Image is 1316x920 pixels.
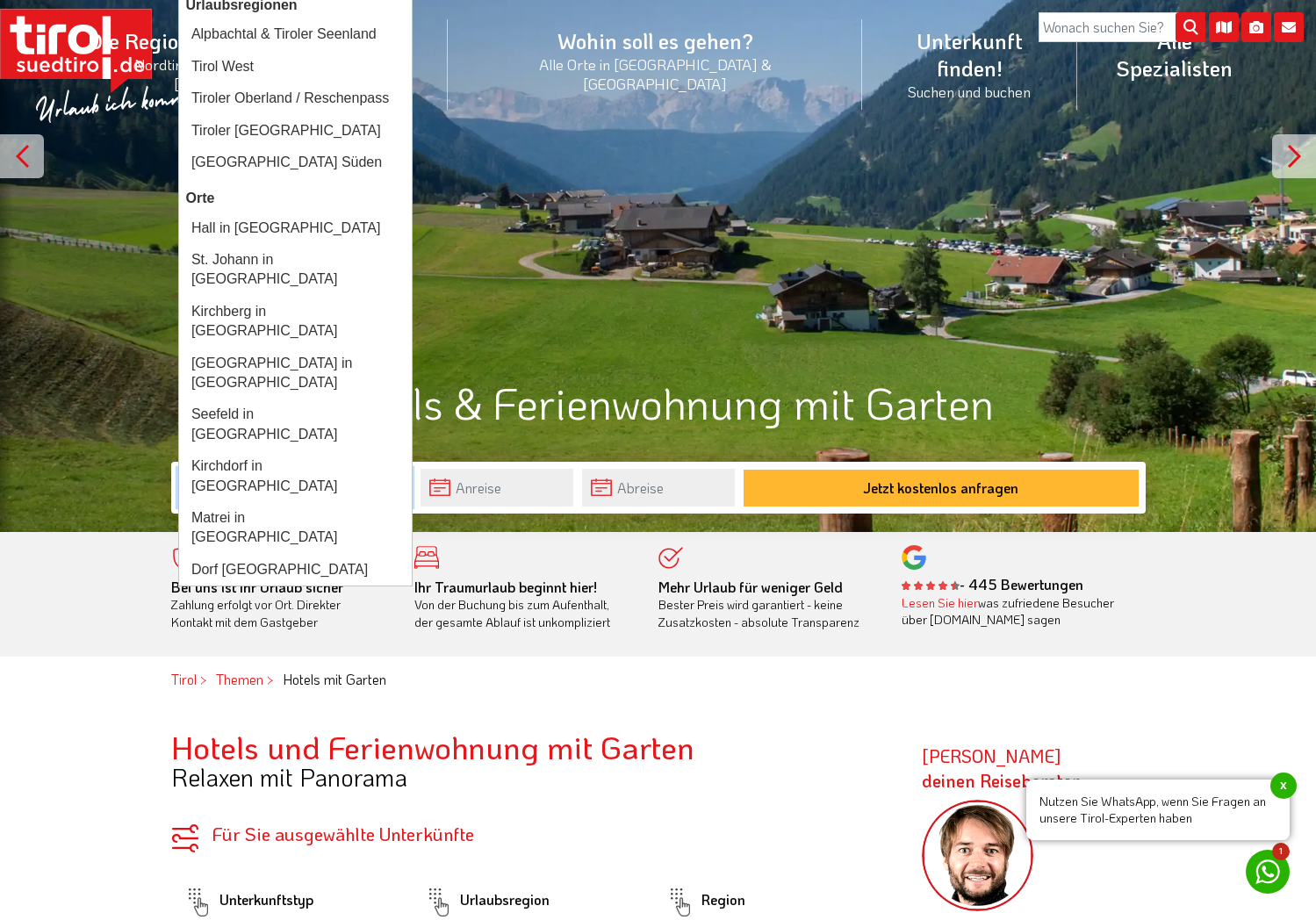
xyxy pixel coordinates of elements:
h3: Relaxen mit Panorama [171,764,895,791]
div: [GEOGRAPHIC_DATA] in [GEOGRAPHIC_DATA] [186,351,405,396]
span: x [1270,773,1297,799]
li: Urlaubsregionen : Südtirol Süden [179,147,412,178]
b: Bei uns ist Ihr Urlaub sicher [171,578,343,596]
strong: [PERSON_NAME] [922,744,1080,792]
li: Orte : Dorf Tirol [179,554,412,586]
small: Nordtirol - [GEOGRAPHIC_DATA] - [GEOGRAPHIC_DATA] [65,54,427,93]
li: Orte [179,185,412,212]
h2: Hotels und Ferienwohnung mit Garten [171,730,895,765]
a: 1 Nutzen Sie WhatsApp, wenn Sie Fragen an unsere Tirol-Experten habenx [1246,850,1290,894]
div: Kirchberg in [GEOGRAPHIC_DATA] [186,299,405,344]
div: was zufriedene Besucher über [DOMAIN_NAME] sagen [902,594,1119,629]
div: Für Sie ausgewählte Unterkünfte [171,824,895,843]
b: Ihr Traumurlaub beginnt hier! [414,578,597,596]
li: Urlaubsregionen : Alpbachtal & Tiroler Seenland [179,18,412,50]
img: frag-markus.png [922,800,1034,912]
a: Lesen Sie hier [902,594,978,611]
div: Kirchdorf in [GEOGRAPHIC_DATA] [186,454,405,499]
b: - 445 Bewertungen [902,575,1083,593]
div: Hall in [GEOGRAPHIC_DATA] [186,216,405,241]
a: Themen [216,670,263,688]
div: Matrei in [GEOGRAPHIC_DATA] [186,506,405,550]
div: Von der Buchung bis zum Aufenthalt, der gesamte Ablauf ist unkompliziert [414,579,632,631]
li: Orte : Hall in Tirol [179,212,412,244]
li: Orte : Matrei in Osttirol [179,502,412,554]
div: Bester Preis wird garantiert - keine Zusatzkosten - absolute Transparenz [658,579,876,631]
input: Abreise [582,469,735,507]
div: Tiroler [GEOGRAPHIC_DATA] [186,119,405,143]
span: deinen Reiseberater [922,769,1080,792]
li: Urlaubsregionen : Tiroler Zugspitz Arena [179,115,412,147]
li: Orte : Kirchberg in Tirol [179,296,412,348]
div: Tiroler Oberland / Reschenpass [186,86,405,111]
span: 1 [1272,843,1290,860]
div: St. Johann in [GEOGRAPHIC_DATA] [186,248,405,292]
i: Kontakt [1274,12,1304,42]
h1: Hotels & Ferienwohnung mit Garten [171,378,1146,427]
li: Urlaubsregionen : Tirol West [179,51,412,83]
button: Jetzt kostenlos anfragen [744,470,1139,507]
i: Fotogalerie [1241,12,1271,42]
a: Tirol [171,670,197,688]
input: Anreise [421,469,573,507]
div: Alpbachtal & Tiroler Seenland [186,22,405,47]
input: Wonach suchen Sie? [1039,12,1205,42]
div: Tirol West [186,54,405,79]
div: Zahlung erfolgt vor Ort. Direkter Kontakt mit dem Gastgeber [171,579,389,631]
a: Die Region [GEOGRAPHIC_DATA]Nordtirol - [GEOGRAPHIC_DATA] - [GEOGRAPHIC_DATA] [44,8,448,112]
li: Orte : St. Johann in Tirol [179,244,412,296]
a: Wohin soll es gehen?Alle Orte in [GEOGRAPHIC_DATA] & [GEOGRAPHIC_DATA] [448,8,861,112]
small: Alle Orte in [GEOGRAPHIC_DATA] & [GEOGRAPHIC_DATA] [469,54,840,93]
div: Seefeld in [GEOGRAPHIC_DATA] [186,402,405,447]
li: Orte : Oberndorf in Tirol [179,348,412,399]
div: [GEOGRAPHIC_DATA] Süden [186,150,405,175]
small: Suchen und buchen [883,82,1056,101]
b: Mehr Urlaub für weniger Geld [658,578,843,596]
li: Orte : Kirchdorf in Tirol [179,450,412,502]
li: Orte : Seefeld in Tirol [179,399,412,450]
a: Alle Spezialisten [1077,8,1272,101]
em: Hotels mit Garten [283,670,386,688]
a: Unterkunft finden!Suchen und buchen [862,8,1077,120]
span: Nutzen Sie WhatsApp, wenn Sie Fragen an unsere Tirol-Experten haben [1026,780,1290,840]
li: Urlaubsregionen : Tiroler Oberland / Reschenpass [179,83,412,114]
div: Dorf [GEOGRAPHIC_DATA] [186,557,405,582]
i: Karte öffnen [1209,12,1239,42]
